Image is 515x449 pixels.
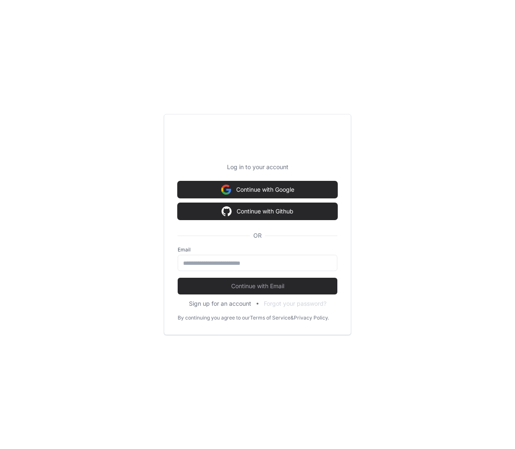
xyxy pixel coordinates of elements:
[178,163,337,171] p: Log in to your account
[178,181,337,198] button: Continue with Google
[178,315,250,321] div: By continuing you agree to our
[222,203,232,220] img: Sign in with google
[178,203,337,220] button: Continue with Github
[178,246,337,253] label: Email
[178,282,337,290] span: Continue with Email
[294,315,329,321] a: Privacy Policy.
[250,231,265,240] span: OR
[291,315,294,321] div: &
[221,181,231,198] img: Sign in with google
[250,315,291,321] a: Terms of Service
[189,299,251,308] button: Sign up for an account
[264,299,326,308] button: Forgot your password?
[178,278,337,294] button: Continue with Email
